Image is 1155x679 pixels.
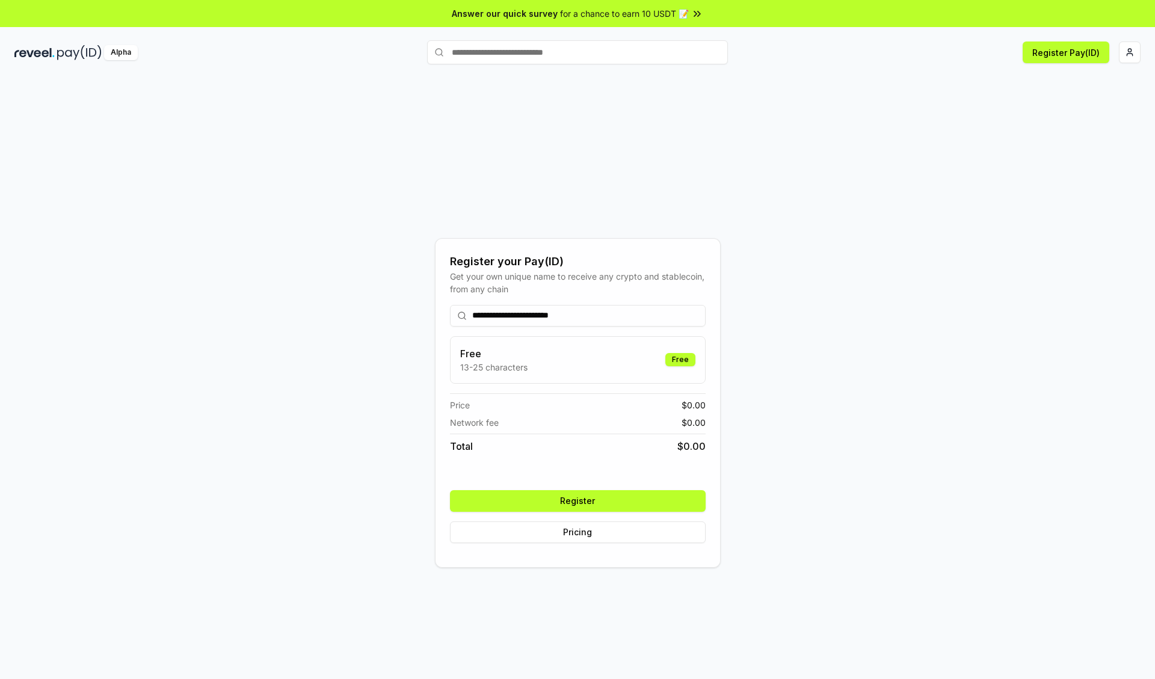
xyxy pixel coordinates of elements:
[560,7,689,20] span: for a chance to earn 10 USDT 📝
[450,270,706,295] div: Get your own unique name to receive any crypto and stablecoin, from any chain
[450,399,470,411] span: Price
[452,7,558,20] span: Answer our quick survey
[450,521,706,543] button: Pricing
[682,399,706,411] span: $ 0.00
[450,416,499,429] span: Network fee
[682,416,706,429] span: $ 0.00
[460,361,528,373] p: 13-25 characters
[14,45,55,60] img: reveel_dark
[460,346,528,361] h3: Free
[57,45,102,60] img: pay_id
[450,490,706,512] button: Register
[677,439,706,453] span: $ 0.00
[450,439,473,453] span: Total
[104,45,138,60] div: Alpha
[450,253,706,270] div: Register your Pay(ID)
[1023,41,1109,63] button: Register Pay(ID)
[665,353,695,366] div: Free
